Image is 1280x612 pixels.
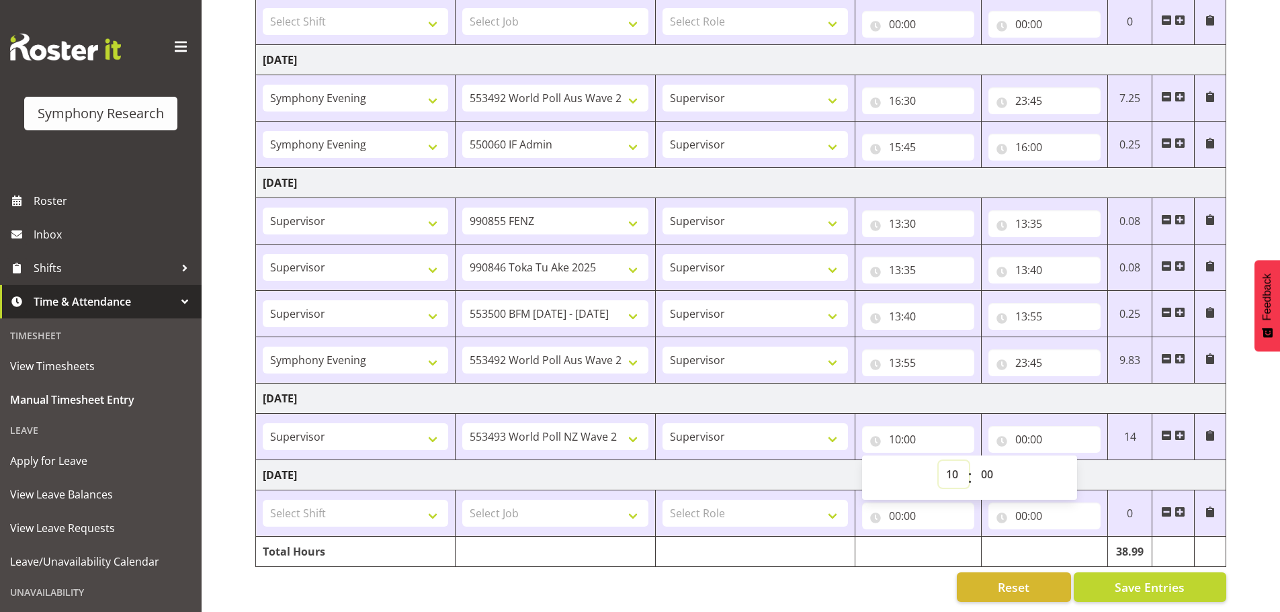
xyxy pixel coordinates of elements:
[3,545,198,578] a: Leave/Unavailability Calendar
[862,11,974,38] input: Click to select...
[3,511,198,545] a: View Leave Requests
[34,224,195,245] span: Inbox
[3,322,198,349] div: Timesheet
[988,210,1101,237] input: Click to select...
[10,484,191,505] span: View Leave Balances
[3,444,198,478] a: Apply for Leave
[34,191,195,211] span: Roster
[1107,291,1152,337] td: 0.25
[256,45,1226,75] td: [DATE]
[988,87,1101,114] input: Click to select...
[10,451,191,471] span: Apply for Leave
[988,426,1101,453] input: Click to select...
[10,356,191,376] span: View Timesheets
[256,460,1226,490] td: [DATE]
[988,349,1101,376] input: Click to select...
[38,103,164,124] div: Symphony Research
[862,87,974,114] input: Click to select...
[256,168,1226,198] td: [DATE]
[34,258,175,278] span: Shifts
[1254,260,1280,351] button: Feedback - Show survey
[10,34,121,60] img: Rosterit website logo
[3,383,198,417] a: Manual Timesheet Entry
[1074,572,1226,602] button: Save Entries
[34,292,175,312] span: Time & Attendance
[1107,122,1152,168] td: 0.25
[10,552,191,572] span: Leave/Unavailability Calendar
[988,11,1101,38] input: Click to select...
[1107,337,1152,384] td: 9.83
[1107,414,1152,460] td: 14
[988,257,1101,283] input: Click to select...
[968,461,972,494] span: :
[256,384,1226,414] td: [DATE]
[3,417,198,444] div: Leave
[862,303,974,330] input: Click to select...
[1115,578,1185,596] span: Save Entries
[10,390,191,410] span: Manual Timesheet Entry
[10,518,191,538] span: View Leave Requests
[1107,198,1152,245] td: 0.08
[1107,75,1152,122] td: 7.25
[998,578,1029,596] span: Reset
[862,349,974,376] input: Click to select...
[862,426,974,453] input: Click to select...
[3,478,198,511] a: View Leave Balances
[1107,245,1152,291] td: 0.08
[3,349,198,383] a: View Timesheets
[988,303,1101,330] input: Click to select...
[1107,537,1152,567] td: 38.99
[3,578,198,606] div: Unavailability
[988,502,1101,529] input: Click to select...
[1261,273,1273,320] span: Feedback
[862,502,974,529] input: Click to select...
[256,537,456,567] td: Total Hours
[862,134,974,161] input: Click to select...
[862,257,974,283] input: Click to select...
[988,134,1101,161] input: Click to select...
[957,572,1071,602] button: Reset
[862,210,974,237] input: Click to select...
[1107,490,1152,537] td: 0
